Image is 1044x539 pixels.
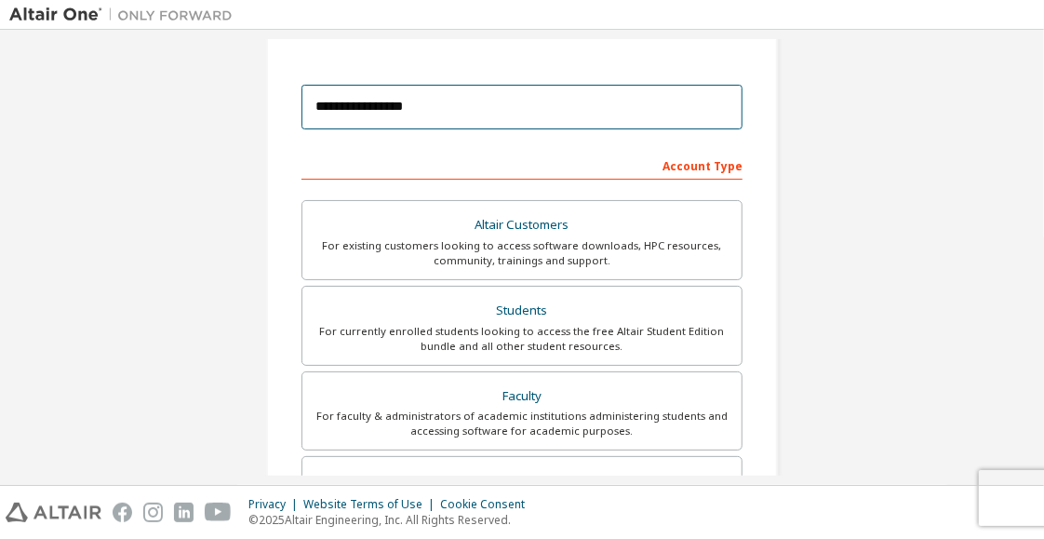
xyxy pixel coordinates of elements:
[314,238,730,268] div: For existing customers looking to access software downloads, HPC resources, community, trainings ...
[314,409,730,438] div: For faculty & administrators of academic institutions administering students and accessing softwa...
[248,497,303,512] div: Privacy
[248,512,536,528] p: © 2025 Altair Engineering, Inc. All Rights Reserved.
[113,503,132,522] img: facebook.svg
[314,212,730,238] div: Altair Customers
[314,324,730,354] div: For currently enrolled students looking to access the free Altair Student Edition bundle and all ...
[9,6,242,24] img: Altair One
[205,503,232,522] img: youtube.svg
[314,468,730,494] div: Everyone else
[301,150,743,180] div: Account Type
[314,384,730,410] div: Faculty
[6,503,101,522] img: altair_logo.svg
[174,503,194,522] img: linkedin.svg
[314,298,730,324] div: Students
[143,503,163,522] img: instagram.svg
[440,497,536,512] div: Cookie Consent
[303,497,440,512] div: Website Terms of Use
